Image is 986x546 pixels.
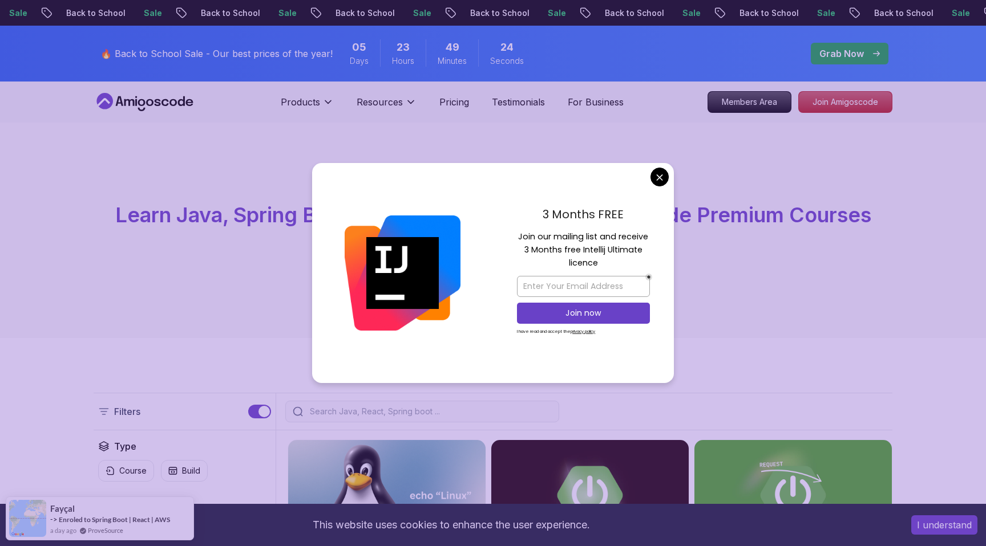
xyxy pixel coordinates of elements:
[402,7,438,19] p: Sale
[392,55,414,67] span: Hours
[59,515,170,524] a: Enroled to Spring Boot | React | AWS
[132,7,169,19] p: Sale
[161,460,208,482] button: Build
[114,439,136,453] h2: Type
[267,7,304,19] p: Sale
[114,405,140,418] p: Filters
[798,91,892,113] a: Join Amigoscode
[350,55,369,67] span: Days
[536,7,573,19] p: Sale
[88,525,123,535] a: ProveSource
[500,39,514,55] span: 24 Seconds
[308,406,552,417] input: Search Java, React, Spring boot ...
[459,7,536,19] p: Back to School
[55,7,132,19] p: Back to School
[50,525,76,535] span: a day ago
[799,92,892,112] p: Join Amigoscode
[324,7,402,19] p: Back to School
[568,95,624,109] a: For Business
[911,515,977,535] button: Accept cookies
[492,95,545,109] a: Testimonials
[357,95,403,109] p: Resources
[708,91,791,113] a: Members Area
[50,504,75,514] span: Fayçal
[446,39,459,55] span: 49 Minutes
[182,465,200,476] p: Build
[439,95,469,109] a: Pricing
[281,95,334,118] button: Products
[593,7,671,19] p: Back to School
[98,460,154,482] button: Course
[9,512,894,537] div: This website uses cookies to enhance the user experience.
[100,47,333,60] p: 🔥 Back to School Sale - Our best prices of the year!
[397,39,410,55] span: 23 Hours
[357,95,417,118] button: Resources
[115,202,871,227] span: Learn Java, Spring Boot, DevOps & More with Amigoscode Premium Courses
[940,7,977,19] p: Sale
[671,7,708,19] p: Sale
[281,95,320,109] p: Products
[438,55,467,67] span: Minutes
[806,7,842,19] p: Sale
[708,92,791,112] p: Members Area
[50,515,58,524] span: ->
[352,39,366,55] span: 5 Days
[819,47,864,60] p: Grab Now
[728,7,806,19] p: Back to School
[301,235,685,283] p: Master in-demand skills like Java, Spring Boot, DevOps, React, and more through hands-on, expert-...
[9,500,46,537] img: provesource social proof notification image
[119,465,147,476] p: Course
[863,7,940,19] p: Back to School
[189,7,267,19] p: Back to School
[490,55,524,67] span: Seconds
